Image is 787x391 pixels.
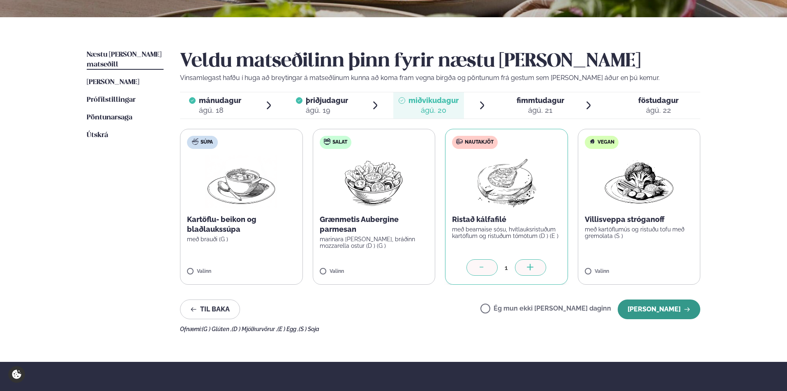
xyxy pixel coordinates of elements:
div: ágú. 21 [517,105,564,115]
span: Nautakjöt [465,139,494,146]
img: salad.svg [324,138,330,145]
span: (S ) Soja [299,326,319,332]
button: [PERSON_NAME] [618,300,700,319]
div: ágú. 19 [306,105,348,115]
span: (D ) Mjólkurvörur , [232,326,277,332]
img: Vegan.svg [589,138,595,145]
p: Vinsamlegast hafðu í huga að breytingar á matseðlinum kunna að koma fram vegna birgða og pöntunum... [180,73,700,83]
span: föstudagur [638,96,679,105]
span: Næstu [PERSON_NAME] matseðill [87,51,162,68]
p: Ristað kálfafilé [452,215,561,224]
a: [PERSON_NAME] [87,78,139,87]
img: soup.svg [192,138,198,145]
span: mánudagur [199,96,241,105]
p: Kartöflu- beikon og blaðlaukssúpa [187,215,296,234]
p: marinara [PERSON_NAME], bráðinn mozzarella ostur (D ) (G ) [320,236,429,249]
a: Pöntunarsaga [87,113,132,123]
div: ágú. 18 [199,105,241,115]
h2: Veldu matseðilinn þinn fyrir næstu [PERSON_NAME] [180,50,700,73]
div: Ofnæmi: [180,326,700,332]
span: þriðjudagur [306,96,348,105]
button: Til baka [180,300,240,319]
span: (G ) Glúten , [202,326,232,332]
img: Salad.png [337,155,410,208]
img: Soup.png [205,155,277,208]
span: Prófílstillingar [87,96,136,103]
div: ágú. 20 [409,105,459,115]
span: Salat [332,139,347,146]
span: fimmtudagur [517,96,564,105]
p: með brauði (G ) [187,236,296,242]
span: [PERSON_NAME] [87,79,139,86]
p: Villisveppa stróganoff [585,215,694,224]
div: ágú. 22 [638,105,679,115]
img: beef.svg [456,138,463,145]
p: með kartöflumús og ristuðu tofu með gremolata (S ) [585,226,694,239]
p: með bearnaise sósu, hvítlauksristuðum kartöflum og ristuðum tómötum (D ) (E ) [452,226,561,239]
span: miðvikudagur [409,96,459,105]
img: Lamb-Meat.png [470,155,543,208]
span: Pöntunarsaga [87,114,132,121]
a: Cookie settings [8,366,25,383]
a: Prófílstillingar [87,95,136,105]
p: Grænmetis Aubergine parmesan [320,215,429,234]
img: Vegan.png [603,155,675,208]
span: Súpa [201,139,213,146]
a: Útskrá [87,130,108,140]
span: (E ) Egg , [277,326,299,332]
a: Næstu [PERSON_NAME] matseðill [87,50,164,70]
div: 1 [498,263,515,272]
span: Vegan [598,139,614,146]
span: Útskrá [87,132,108,139]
